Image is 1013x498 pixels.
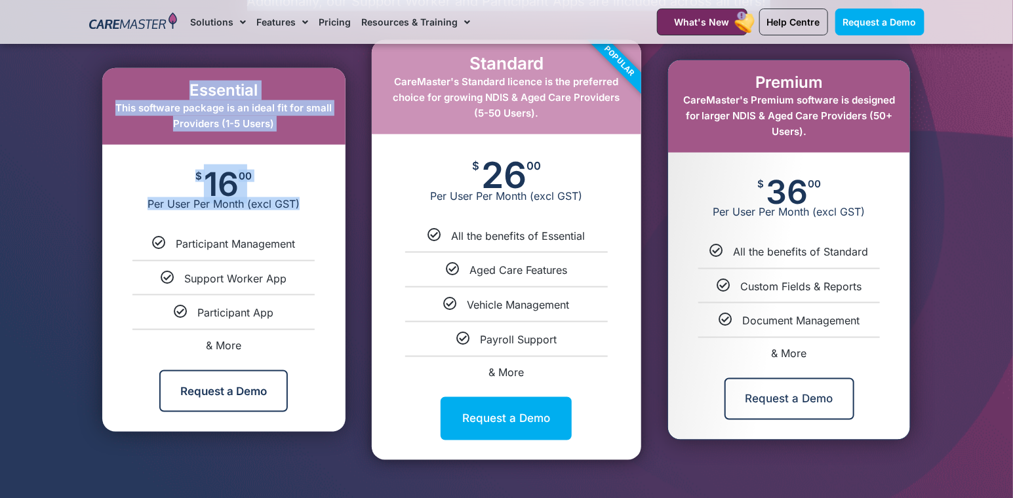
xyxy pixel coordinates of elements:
span: Per User Per Month (excl GST) [102,197,346,210]
span: Support Worker App [184,272,287,285]
span: $ [757,179,764,189]
span: 36 [766,179,808,205]
span: Vehicle Management [467,298,569,311]
span: 00 [808,179,821,189]
span: & More [488,366,524,379]
span: 16 [204,171,239,197]
span: Payroll Support [480,333,557,346]
span: Request a Demo [843,16,917,28]
span: All the benefits of Standard [734,245,869,258]
span: 26 [481,161,526,189]
span: What's New [675,16,730,28]
a: Request a Demo [441,397,572,440]
span: Help Centre [767,16,820,28]
span: This software package is an ideal fit for small Providers (1-5 Users) [115,102,332,130]
span: Participant Management [176,237,295,250]
a: Request a Demo [835,9,924,35]
a: Help Centre [759,9,828,35]
span: $ [195,171,202,181]
h2: Premium [681,73,897,92]
span: Per User Per Month (excl GST) [372,189,641,202]
span: Aged Care Features [469,263,567,277]
span: $ [472,161,479,172]
span: 00 [526,161,541,172]
span: All the benefits of Essential [451,229,585,242]
span: Document Management [742,314,860,327]
span: 00 [239,171,252,181]
a: What's New [657,9,747,35]
h2: Standard [385,53,628,73]
span: CareMaster's Premium software is designed for larger NDIS & Aged Care Providers (50+ Users). [683,94,895,138]
span: & More [772,347,807,360]
h2: Essential [115,81,332,100]
span: Participant App [197,306,273,319]
a: Request a Demo [159,370,288,412]
span: Per User Per Month (excl GST) [668,205,910,218]
span: & More [206,339,241,352]
img: CareMaster Logo [89,12,178,32]
span: CareMaster's Standard licence is the preferred choice for growing NDIS & Aged Care Providers (5-5... [393,75,620,119]
span: Custom Fields & Reports [740,280,862,293]
a: Request a Demo [725,378,854,420]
